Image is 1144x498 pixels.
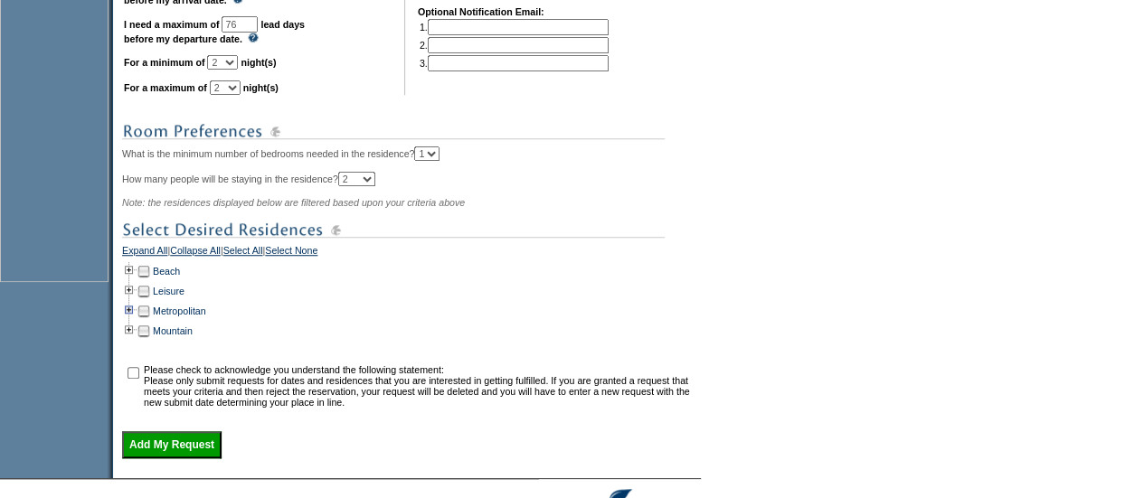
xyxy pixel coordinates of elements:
[420,19,609,35] td: 1.
[124,57,204,68] b: For a minimum of
[124,19,305,44] b: lead days before my departure date.
[418,6,544,17] b: Optional Notification Email:
[122,245,167,261] a: Expand All
[144,364,695,408] td: Please check to acknowledge you understand the following statement: Please only submit requests f...
[124,19,219,30] b: I need a maximum of
[153,305,206,316] a: Metropolitan
[122,197,465,208] span: Note: the residences displayed below are filtered based upon your criteria above
[420,37,609,53] td: 2.
[241,57,276,68] b: night(s)
[153,325,193,336] a: Mountain
[122,245,696,261] div: | | |
[122,431,222,458] input: Add My Request
[122,120,665,143] img: subTtlRoomPreferences.gif
[124,82,207,93] b: For a maximum of
[223,245,263,261] a: Select All
[248,33,259,42] img: questionMark_lightBlue.gif
[153,286,184,296] a: Leisure
[243,82,279,93] b: night(s)
[265,245,317,261] a: Select None
[170,245,221,261] a: Collapse All
[420,55,609,71] td: 3.
[153,266,180,277] a: Beach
